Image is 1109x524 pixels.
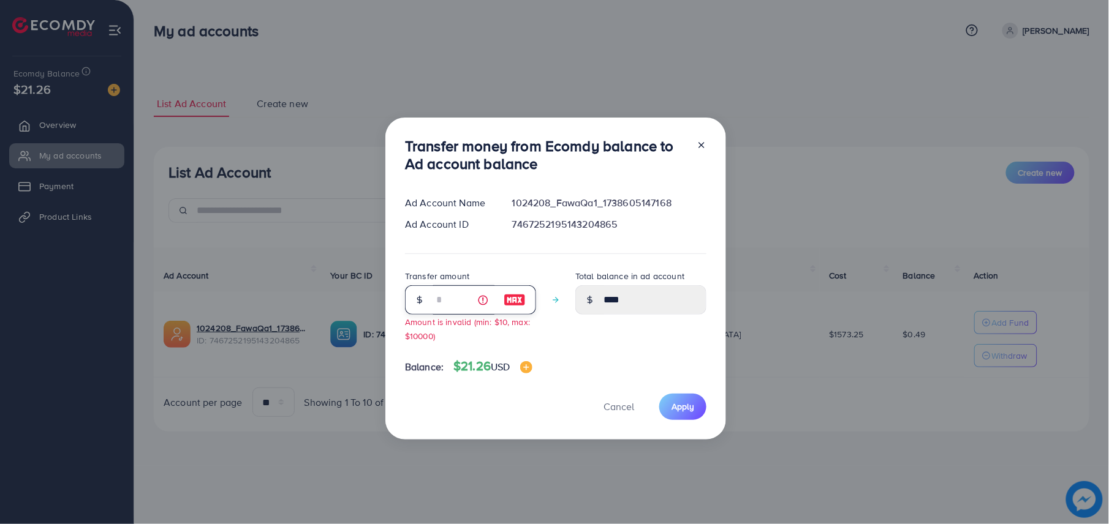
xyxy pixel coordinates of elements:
h3: Transfer money from Ecomdy balance to Ad account balance [405,137,687,173]
small: Amount is invalid (min: $10, max: $10000) [405,316,530,342]
span: Balance: [405,360,444,374]
h4: $21.26 [453,359,532,374]
div: Ad Account ID [395,217,502,231]
span: Apply [672,400,694,413]
span: Cancel [604,400,634,413]
span: USD [491,360,510,373]
div: 7467252195143204865 [502,217,716,231]
div: 1024208_FawaQa1_1738605147168 [502,196,716,210]
img: image [504,293,526,307]
div: Ad Account Name [395,196,502,210]
label: Total balance in ad account [575,270,684,282]
button: Cancel [588,394,649,420]
button: Apply [659,394,706,420]
label: Transfer amount [405,270,469,282]
img: image [520,361,532,373]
